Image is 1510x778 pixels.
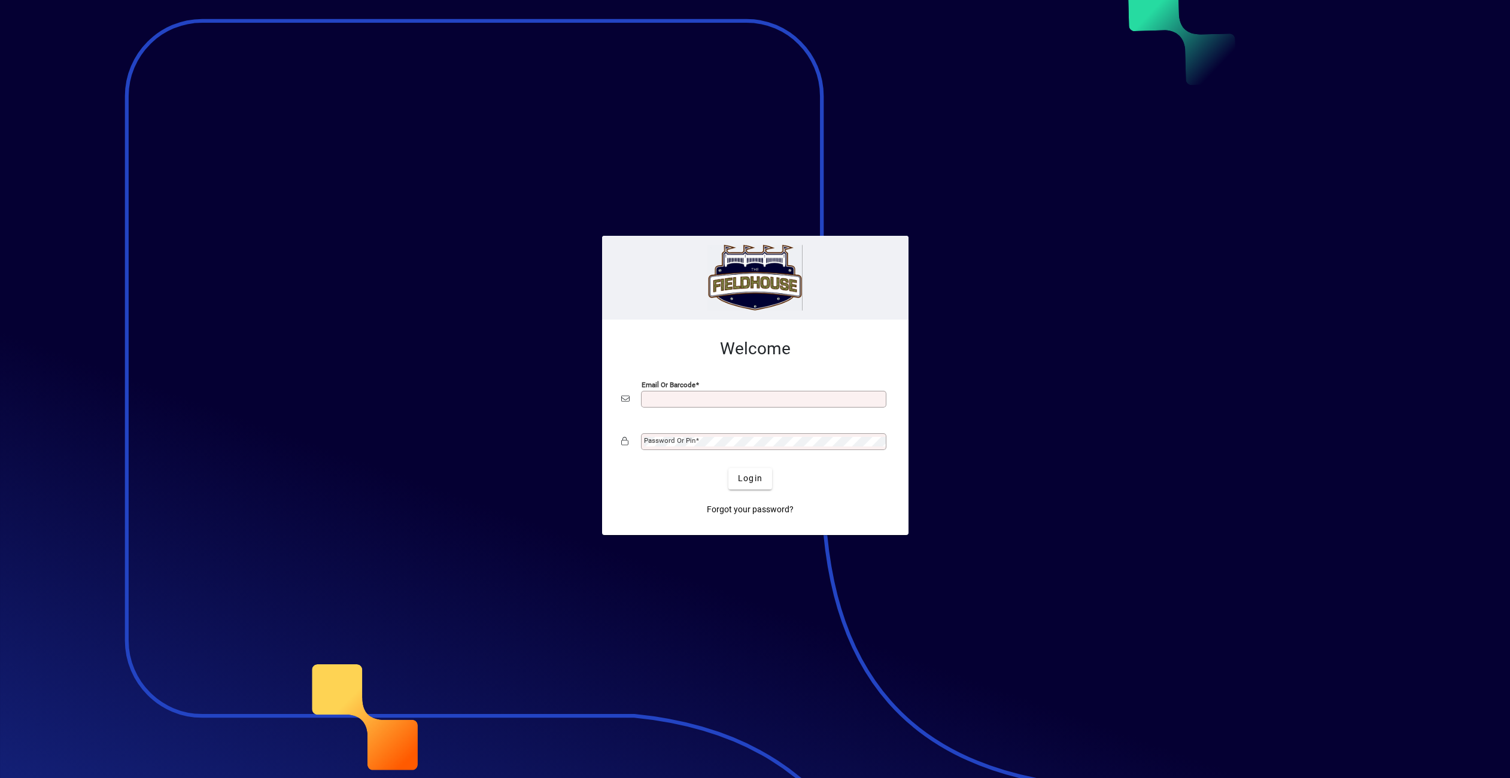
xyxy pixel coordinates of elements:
h2: Welcome [621,339,889,359]
span: Login [738,472,762,485]
mat-label: Password or Pin [644,436,695,445]
mat-label: Email or Barcode [642,380,695,388]
a: Forgot your password? [702,499,798,521]
button: Login [728,468,772,490]
span: Forgot your password? [707,503,794,516]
